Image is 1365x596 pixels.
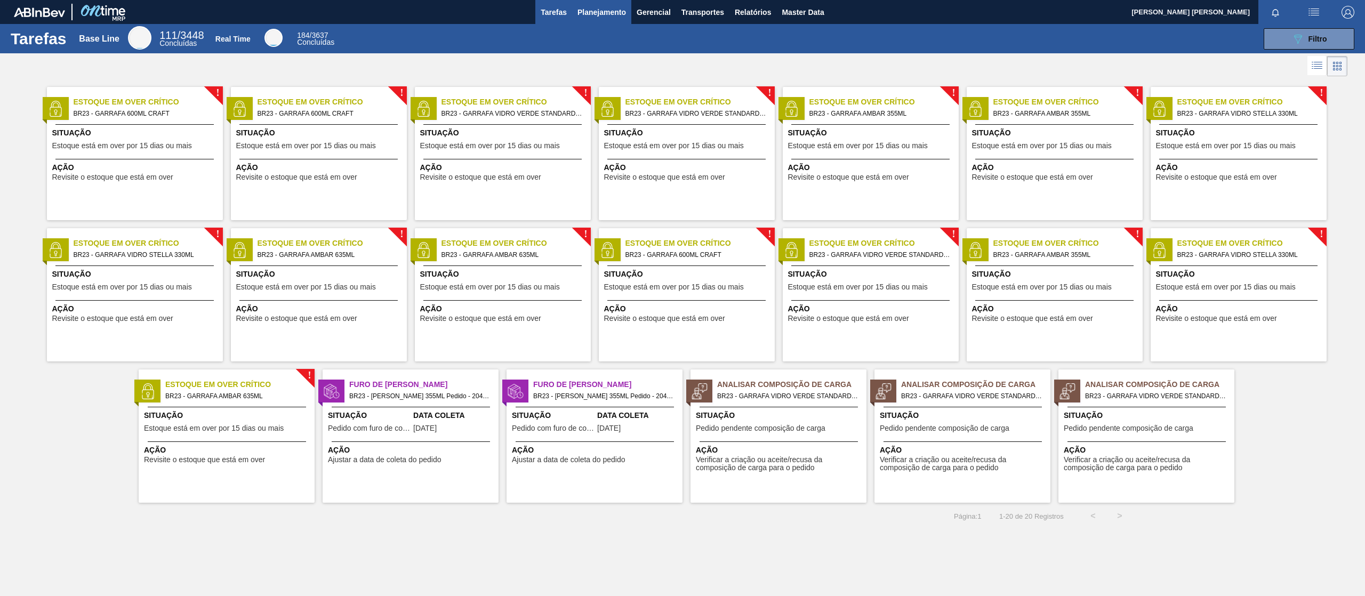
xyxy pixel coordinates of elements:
[696,410,864,421] span: Situação
[809,96,959,108] span: Estoque em Over Crítico
[809,108,950,119] span: BR23 - GARRAFA AMBAR 355ML
[1156,269,1324,280] span: Situação
[1156,142,1296,150] span: Estoque está em over por 15 dias ou mais
[1308,35,1327,43] span: Filtro
[604,303,772,315] span: Ação
[533,379,682,390] span: Furo de Coleta
[604,173,725,181] span: Revisite o estoque que está em over
[696,445,864,456] span: Ação
[972,315,1093,323] span: Revisite o estoque que está em over
[52,173,173,181] span: Revisite o estoque que está em over
[880,410,1048,421] span: Situação
[1085,379,1234,390] span: Analisar Composição de Carga
[512,445,680,456] span: Ação
[1156,162,1324,173] span: Ação
[972,269,1140,280] span: Situação
[14,7,65,17] img: TNhmsLtSVTkK8tSr43FrP2fwEKptu5GPRR3wAAAABJRU5ErkJggg==
[972,127,1140,139] span: Situação
[735,6,771,19] span: Relatórios
[420,127,588,139] span: Situação
[128,26,151,50] div: Base Line
[52,269,220,280] span: Situação
[788,303,956,315] span: Ação
[441,249,582,261] span: BR23 - GARRAFA AMBAR 635ML
[768,230,771,238] span: !
[604,269,772,280] span: Situação
[783,242,799,258] img: status
[236,142,376,150] span: Estoque está em over por 15 dias ou mais
[597,410,680,421] span: Data Coleta
[165,390,306,402] span: BR23 - GARRAFA AMBAR 635ML
[972,142,1112,150] span: Estoque está em over por 15 dias ou mais
[788,283,928,291] span: Estoque está em over por 15 dias ou mais
[297,31,309,39] span: 184
[420,162,588,173] span: Ação
[11,33,67,45] h1: Tarefas
[144,410,312,421] span: Situação
[349,379,499,390] span: Furo de Coleta
[901,379,1050,390] span: Analisar Composição de Carga
[637,6,671,19] span: Gerencial
[140,383,156,399] img: status
[876,383,892,399] img: status
[216,89,219,97] span: !
[258,96,407,108] span: Estoque em Over Crítico
[1136,89,1139,97] span: !
[1064,456,1232,472] span: Verificar a criação ou aceite/recusa da composição de carga para o pedido
[625,238,775,249] span: Estoque em Over Crítico
[258,238,407,249] span: Estoque em Over Crítico
[420,269,588,280] span: Situação
[441,238,591,249] span: Estoque em Over Crítico
[788,173,909,181] span: Revisite o estoque que está em over
[1136,230,1139,238] span: !
[1156,303,1324,315] span: Ação
[625,249,766,261] span: BR23 - GARRAFA 600ML CRAFT
[880,445,1048,456] span: Ação
[782,6,824,19] span: Master Data
[1085,390,1226,402] span: BR23 - GARRAFA VIDRO VERDE STANDARD 600ML Pedido - 2042646
[236,162,404,173] span: Ação
[415,242,431,258] img: status
[236,303,404,315] span: Ação
[967,101,983,117] img: status
[308,372,311,380] span: !
[533,390,674,402] span: BR23 - GARRAFA AMBAR 355ML Pedido - 2042223
[972,283,1112,291] span: Estoque está em over por 15 dias ou mais
[880,424,1009,432] span: Pedido pendente composição de carga
[52,303,220,315] span: Ação
[79,34,119,44] div: Base Line
[788,127,956,139] span: Situação
[47,101,63,117] img: status
[577,6,626,19] span: Planejamento
[1156,315,1277,323] span: Revisite o estoque que está em over
[1106,503,1133,529] button: >
[809,238,959,249] span: Estoque em Over Crítico
[215,35,251,43] div: Real Time
[508,383,524,399] img: status
[696,456,864,472] span: Verificar a criação ou aceite/recusa da composição de carga para o pedido
[144,445,312,456] span: Ação
[349,390,490,402] span: BR23 - GARRAFA AMBAR 355ML Pedido - 2042222
[717,390,858,402] span: BR23 - GARRAFA VIDRO VERDE STANDARD 600ML Pedido - 2042648
[165,379,315,390] span: Estoque em Over Crítico
[328,456,441,464] span: Ajustar a data de coleta do pedido
[297,32,334,46] div: Real Time
[1320,230,1323,238] span: !
[144,456,265,464] span: Revisite o estoque que está em over
[993,249,1134,261] span: BR23 - GARRAFA AMBAR 355ML
[783,101,799,117] img: status
[1064,445,1232,456] span: Ação
[901,390,1042,402] span: BR23 - GARRAFA VIDRO VERDE STANDARD 600ML Pedido - 2042647
[788,162,956,173] span: Ação
[159,29,177,41] span: 111
[328,445,496,456] span: Ação
[258,108,398,119] span: BR23 - GARRAFA 600ML CRAFT
[1156,283,1296,291] span: Estoque está em over por 15 dias ou mais
[236,173,357,181] span: Revisite o estoque que está em over
[997,512,1063,520] span: 1 - 20 de 20 Registros
[599,101,615,117] img: status
[512,410,595,421] span: Situação
[420,315,541,323] span: Revisite o estoque que está em over
[420,283,560,291] span: Estoque está em over por 15 dias ou mais
[788,315,909,323] span: Revisite o estoque que está em over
